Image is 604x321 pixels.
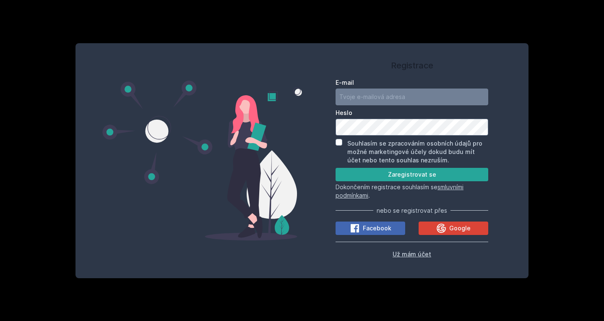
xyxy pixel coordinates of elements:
button: Zaregistrovat se [336,168,488,181]
span: Už mám účet [393,251,431,258]
label: Heslo [336,109,488,117]
button: Facebook [336,222,405,235]
span: nebo se registrovat přes [377,206,447,215]
span: Facebook [363,224,391,232]
label: E-mail [336,78,488,87]
h1: Registrace [336,59,488,72]
button: Už mám účet [393,249,431,259]
p: Dokončením registrace souhlasím se . [336,183,488,200]
button: Google [419,222,488,235]
input: Tvoje e-mailová adresa [336,89,488,105]
label: Souhlasím se zpracováním osobních údajů pro možné marketingové účely dokud budu mít účet nebo ten... [347,140,482,164]
span: Google [449,224,471,232]
a: smluvními podmínkami [336,183,463,199]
